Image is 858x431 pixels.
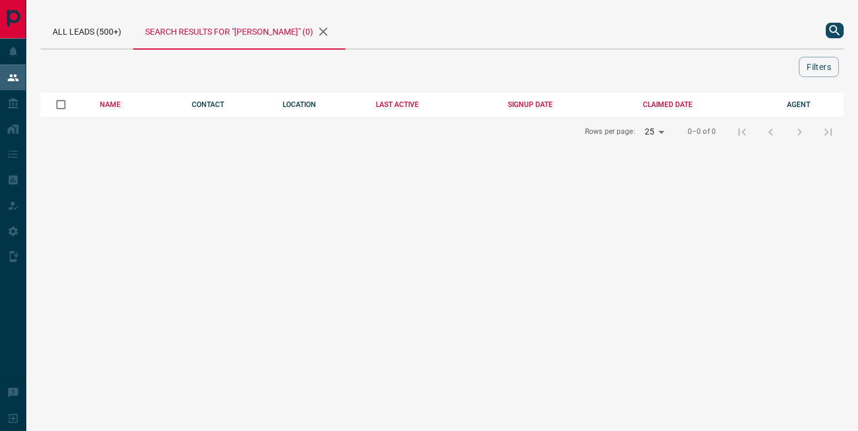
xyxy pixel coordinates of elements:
p: 0–0 of 0 [688,127,716,137]
div: LOCATION [283,100,358,109]
div: Search results for "[PERSON_NAME]" (0) [133,12,345,50]
div: SIGNUP DATE [508,100,625,109]
div: 25 [640,123,669,140]
div: CONTACT [192,100,265,109]
div: LAST ACTIVE [376,100,490,109]
button: search button [826,23,844,38]
button: Filters [799,57,839,77]
div: CLAIMED DATE [643,100,769,109]
div: NAME [100,100,174,109]
p: Rows per page: [585,127,635,137]
div: AGENT [787,100,844,109]
div: All Leads (500+) [41,12,133,48]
